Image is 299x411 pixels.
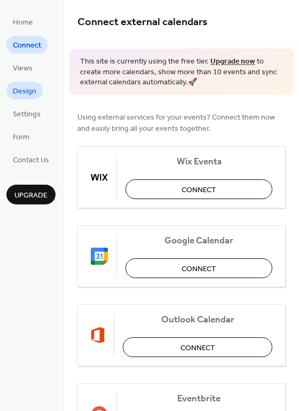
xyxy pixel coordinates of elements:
span: Home [13,17,33,28]
button: Upgrade [6,185,56,204]
span: Views [13,63,33,74]
span: Connect external calendars [77,12,208,33]
a: Home [6,13,40,30]
span: Google Calendar [125,235,272,246]
a: Views [6,59,39,76]
span: This site is currently using the free tier. to create more calendars, show more than 10 events an... [80,57,283,88]
button: Connect [123,337,272,357]
a: Contact Us [6,151,56,168]
a: Connect [6,36,48,53]
img: outlook [91,327,105,344]
span: Upgrade [14,190,48,201]
span: Design [13,86,36,97]
a: Form [6,128,36,145]
img: google [91,248,108,265]
span: Contact Us [13,155,49,166]
span: Form [13,132,29,143]
span: Eventbrite [125,393,272,404]
span: Connect [180,342,215,353]
span: Wix Events [125,156,272,167]
span: Connect [182,184,216,195]
a: Upgrade now [210,54,255,69]
span: Outlook Calendar [123,314,272,325]
img: wix [91,169,108,186]
a: Settings [6,105,47,122]
button: Connect [125,258,272,278]
span: Connect [182,263,216,274]
span: Connect [13,40,41,51]
button: Connect [125,179,272,199]
span: Using external services for your events? Connect them now and easily bring all your events together. [77,112,286,134]
a: Design [6,82,43,99]
span: Settings [13,109,41,120]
